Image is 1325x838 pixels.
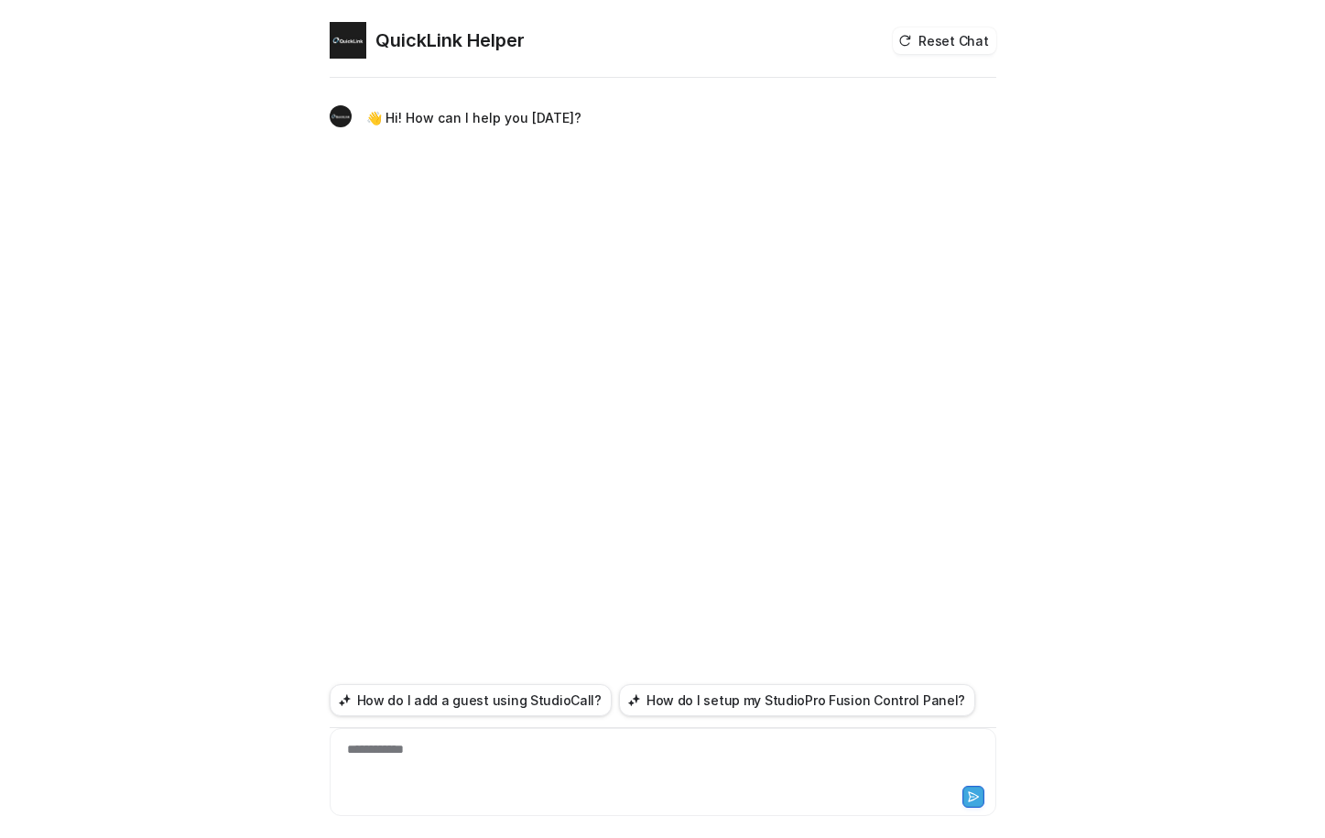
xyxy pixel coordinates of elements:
img: Widget [330,105,352,127]
img: Widget [330,22,366,59]
h2: QuickLink Helper [375,27,525,53]
p: 👋 Hi! How can I help you [DATE]? [366,107,581,129]
button: How do I setup my StudioPro Fusion Control Panel? [619,684,975,716]
button: How do I add a guest using StudioCall? [330,684,612,716]
button: Reset Chat [893,27,995,54]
